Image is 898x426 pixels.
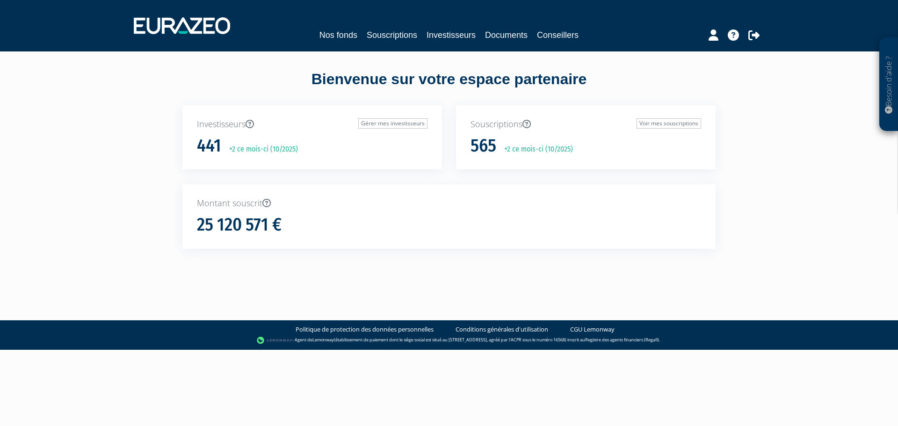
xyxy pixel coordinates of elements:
[296,325,434,334] a: Politique de protection des données personnelles
[637,118,701,129] a: Voir mes souscriptions
[319,29,357,42] a: Nos fonds
[367,29,417,42] a: Souscriptions
[197,118,427,130] p: Investisseurs
[585,337,659,343] a: Registre des agents financiers (Regafi)
[197,136,221,156] h1: 441
[884,43,894,127] p: Besoin d'aide ?
[223,144,298,155] p: +2 ce mois-ci (10/2025)
[134,17,230,34] img: 1732889491-logotype_eurazeo_blanc_rvb.png
[456,325,548,334] a: Conditions générales d'utilisation
[537,29,579,42] a: Conseillers
[197,197,701,209] p: Montant souscrit
[358,118,427,129] a: Gérer mes investisseurs
[485,29,528,42] a: Documents
[197,215,282,235] h1: 25 120 571 €
[498,144,573,155] p: +2 ce mois-ci (10/2025)
[312,337,334,343] a: Lemonway
[9,336,889,345] div: - Agent de (établissement de paiement dont le siège social est situé au [STREET_ADDRESS], agréé p...
[257,336,293,345] img: logo-lemonway.png
[570,325,615,334] a: CGU Lemonway
[471,136,496,156] h1: 565
[471,118,701,130] p: Souscriptions
[427,29,476,42] a: Investisseurs
[175,69,723,105] div: Bienvenue sur votre espace partenaire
